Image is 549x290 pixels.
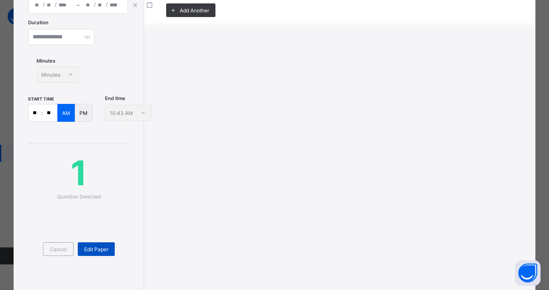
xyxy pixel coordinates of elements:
[28,96,54,101] span: start time
[28,152,129,193] span: 1
[106,1,108,8] span: /
[94,1,96,8] span: /
[43,1,45,8] span: /
[105,95,125,101] span: End time
[180,7,209,14] span: Add Another
[41,110,42,116] p: :
[37,58,55,64] span: Minutes
[84,246,108,253] span: Edit Paper
[62,110,70,116] p: AM
[515,260,541,286] button: Open asap
[28,20,48,26] label: Duration
[57,193,101,200] span: Question Selected
[50,246,67,253] span: Cancel
[77,1,79,9] span: –
[55,1,57,8] span: /
[79,110,88,116] p: PM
